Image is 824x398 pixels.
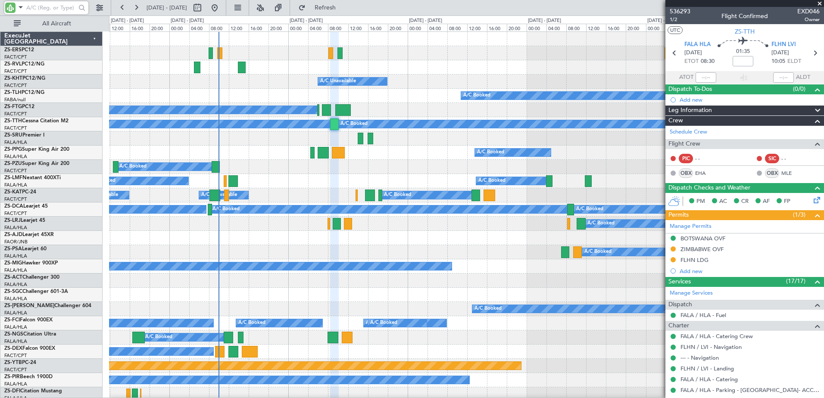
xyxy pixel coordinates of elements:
div: [DATE] - [DATE] [528,17,561,25]
a: ZS-PZUSuper King Air 200 [4,161,69,166]
div: 08:00 [209,24,229,31]
a: ZS-NGSCitation Ultra [4,332,56,337]
span: 08:30 [701,57,715,66]
span: ZS-AJD [4,232,22,237]
div: 20:00 [507,24,527,31]
a: FALA / HLA - Fuel [680,311,726,319]
span: Dispatch To-Dos [668,84,712,94]
span: Charter [668,321,689,331]
button: Refresh [294,1,346,15]
span: ZS-MIG [4,261,22,266]
span: ELDT [787,57,801,66]
span: CR [741,197,749,206]
a: FACT/CPT [4,210,27,217]
span: [DATE] [684,49,702,57]
span: ZS-KHT [4,76,22,81]
span: Refresh [307,5,343,11]
a: Schedule Crew [670,128,707,137]
a: FALA/HLA [4,253,27,259]
a: Manage Services [670,289,713,298]
span: ZS-[PERSON_NAME] [4,303,54,308]
div: A/C Booked [212,203,240,216]
a: ZS-FCIFalcon 900EX [4,317,53,323]
div: A/C Booked [238,317,265,330]
span: ZS-DEX [4,346,22,351]
span: ZS-TLH [4,90,22,95]
a: ZS-PSALearjet 60 [4,246,47,252]
div: 16:00 [368,24,388,31]
a: MLE [781,169,801,177]
div: 12:00 [586,24,606,31]
span: 1/2 [670,16,690,23]
span: ZS-PPG [4,147,22,152]
div: 20:00 [268,24,288,31]
a: FALA / HLA - Catering [680,376,738,383]
span: ZS-SRU [4,133,22,138]
div: 08:00 [447,24,467,31]
a: ZS-LMFNextant 400XTi [4,175,61,180]
a: FALA/HLA [4,182,27,188]
div: 00:00 [527,24,546,31]
a: FALA/HLA [4,139,27,146]
span: Services [668,277,691,287]
div: 20:00 [626,24,646,31]
span: ZS-NGS [4,332,23,337]
div: Flight Confirmed [721,12,768,21]
span: ETOT [684,57,699,66]
a: FALA/HLA [4,324,27,330]
span: ATOT [679,73,693,82]
a: FALA/HLA [4,310,27,316]
div: Add new [680,267,820,275]
div: 00:00 [169,24,189,31]
div: 16:00 [606,24,626,31]
button: UTC [668,26,683,34]
a: FALA / HLA - Catering Crew [680,333,753,340]
span: ZS-DCA [4,204,23,209]
a: ZS-SRUPremier I [4,133,44,138]
span: Owner [797,16,820,23]
span: AF [763,197,770,206]
div: BOTSWANA OVF [680,235,725,242]
div: 20:00 [150,24,169,31]
span: (1/3) [793,210,805,219]
span: ZS-ERS [4,47,22,53]
div: 12:00 [348,24,368,31]
button: All Aircraft [9,17,94,31]
input: A/C (Reg. or Type) [26,1,76,14]
span: Dispatch [668,300,692,310]
a: FACT/CPT [4,125,27,131]
span: ZS-ACT [4,275,22,280]
span: ZS-PZU [4,161,22,166]
div: A/C Booked [145,331,172,344]
span: FP [784,197,790,206]
a: ZS-DFICitation Mustang [4,389,62,394]
div: A/C Booked [474,302,502,315]
a: ZS-DEXFalcon 900EX [4,346,55,351]
a: FACT/CPT [4,68,27,75]
a: FACT/CPT [4,352,27,359]
div: 00:00 [408,24,428,31]
span: ZS-RVL [4,62,22,67]
a: FAOR/JNB [4,239,28,245]
span: ZS-DFI [4,389,20,394]
a: --- - Navigation [680,354,719,361]
a: ZS-PPGSuper King Air 200 [4,147,69,152]
span: ZS-SGC [4,289,22,294]
a: ZS-KATPC-24 [4,190,36,195]
span: Dispatch Checks and Weather [668,183,750,193]
a: FALA/HLA [4,281,27,288]
a: Manage Permits [670,222,712,231]
div: 16:00 [487,24,507,31]
div: [DATE] - [DATE] [290,17,323,25]
div: OBX [765,168,779,178]
span: 536293 [670,7,690,16]
input: --:-- [696,72,716,83]
span: Permits [668,210,689,220]
span: EXD046 [797,7,820,16]
div: [DATE] - [DATE] [409,17,442,25]
div: 16:00 [130,24,150,31]
div: 04:00 [308,24,328,31]
div: A/C Booked [478,174,506,187]
div: 00:00 [646,24,666,31]
div: 12:00 [467,24,487,31]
